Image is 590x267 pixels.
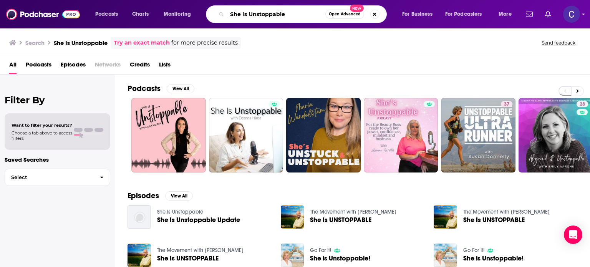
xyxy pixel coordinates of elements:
button: open menu [158,8,201,20]
span: Podcasts [95,9,118,20]
span: Monitoring [164,9,191,20]
a: PodcastsView All [128,84,194,93]
span: For Business [402,9,433,20]
span: for more precise results [171,38,238,47]
span: New [350,5,364,12]
a: Episodes [61,58,86,74]
img: She is Unstoppable! [434,244,457,267]
h2: Podcasts [128,84,161,93]
button: open menu [493,8,521,20]
a: She is Unstoppable! [310,255,370,262]
a: Show notifications dropdown [542,8,554,21]
h3: She Is Unstoppable [54,39,108,46]
a: The Movement with Shannon D. Hughes [157,247,244,254]
a: 28 [577,101,588,107]
a: All [9,58,17,74]
a: Show notifications dropdown [523,8,536,21]
input: Search podcasts, credits, & more... [227,8,325,20]
span: Choose a tab above to access filters. [12,130,72,141]
a: She is Unstoppable! [463,255,524,262]
a: EpisodesView All [128,191,193,201]
button: Show profile menu [563,6,580,23]
span: For Podcasters [445,9,482,20]
a: She Is Unstoppable [157,209,203,215]
span: Open Advanced [329,12,361,16]
button: open menu [90,8,128,20]
span: 37 [504,101,509,108]
a: 37 [441,98,515,172]
a: She Is UNSTOPPABLE [463,217,525,223]
button: Send feedback [539,40,578,46]
button: View All [167,84,194,93]
a: She Is UNSTOPPABLE [157,255,219,262]
img: Podchaser - Follow, Share and Rate Podcasts [6,7,80,22]
a: 37 [501,101,512,107]
img: She Is UNSTOPPABLE [281,205,304,229]
a: The Movement with Shannon D. Hughes [310,209,396,215]
span: Networks [95,58,121,74]
img: User Profile [563,6,580,23]
h2: Episodes [128,191,159,201]
p: Saved Searches [5,156,110,163]
img: She is Unstoppable! [281,244,304,267]
img: She Is UNSTOPPABLE [128,244,151,267]
a: She Is UNSTOPPABLE [310,217,371,223]
a: Go For It! [463,247,484,254]
button: open menu [397,8,442,20]
h2: Filter By [5,95,110,106]
span: Want to filter your results? [12,123,72,128]
div: Search podcasts, credits, & more... [213,5,394,23]
span: 28 [580,101,585,108]
a: Go For It! [310,247,331,254]
img: She Is UNSTOPPABLE [434,205,457,229]
a: Try an exact match [114,38,170,47]
span: More [499,9,512,20]
img: She Is Unstoppable Update [128,205,151,229]
a: She Is Unstoppable Update [157,217,240,223]
h3: Search [25,39,45,46]
button: open menu [440,8,493,20]
a: Lists [159,58,171,74]
button: View All [165,191,193,201]
a: Charts [127,8,153,20]
button: Open AdvancedNew [325,10,364,19]
a: Podcasts [26,58,51,74]
span: Charts [132,9,149,20]
span: Logged in as publicityxxtina [563,6,580,23]
span: Select [5,175,94,180]
div: Open Intercom Messenger [564,226,582,244]
a: Credits [130,58,150,74]
a: The Movement with Shannon D. Hughes [463,209,550,215]
button: Select [5,169,110,186]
